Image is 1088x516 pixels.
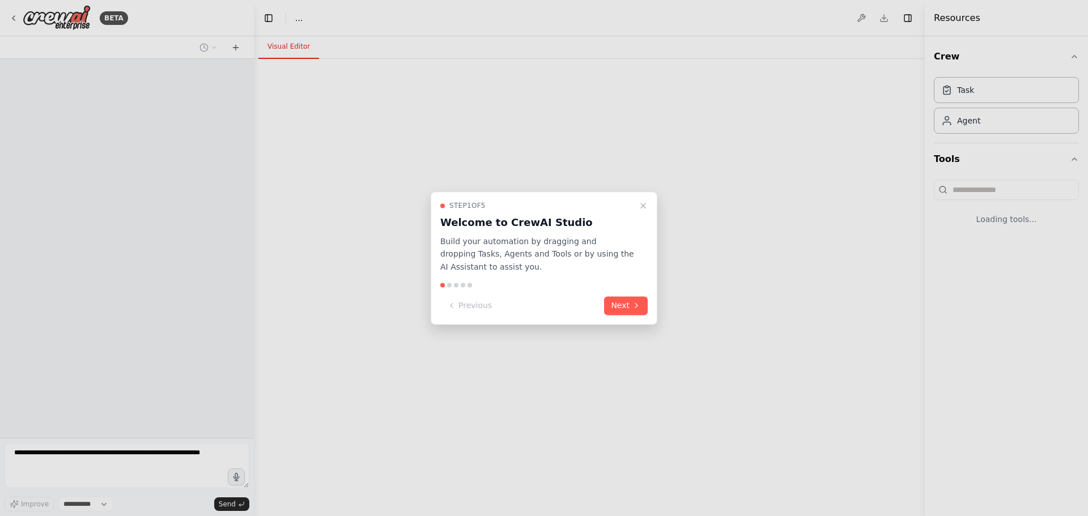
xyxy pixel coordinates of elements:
span: Step 1 of 5 [449,201,486,210]
button: Previous [440,296,499,315]
p: Build your automation by dragging and dropping Tasks, Agents and Tools or by using the AI Assista... [440,235,634,274]
button: Close walkthrough [636,199,650,212]
h3: Welcome to CrewAI Studio [440,215,634,231]
button: Hide left sidebar [261,10,277,26]
button: Next [604,296,648,315]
